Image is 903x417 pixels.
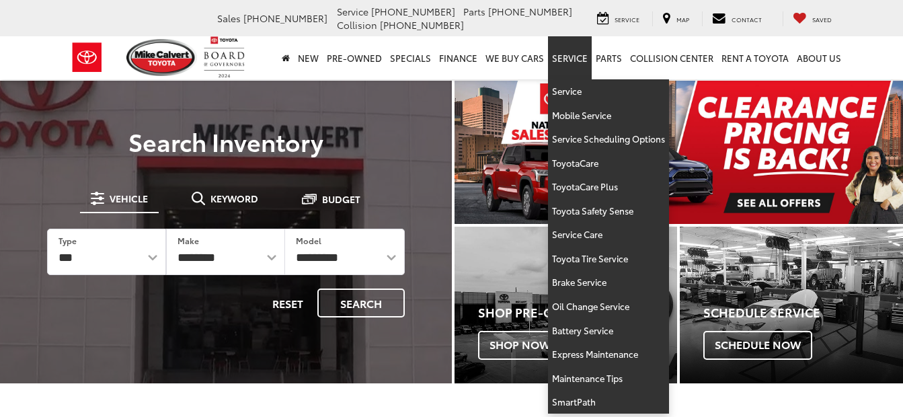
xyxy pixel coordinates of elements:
[481,36,548,79] a: WE BUY CARS
[478,331,561,359] span: Shop Now
[294,36,323,79] a: New
[380,18,464,32] span: [PHONE_NUMBER]
[58,235,77,246] label: Type
[217,11,241,25] span: Sales
[615,15,639,24] span: Service
[62,36,112,79] img: Toyota
[178,235,199,246] label: Make
[680,227,903,383] a: Schedule Service Schedule Now
[28,128,424,155] h3: Search Inventory
[323,36,386,79] a: Pre-Owned
[337,5,368,18] span: Service
[793,36,845,79] a: About Us
[296,235,321,246] label: Model
[548,151,669,176] a: ToyotaCare
[548,175,669,199] a: ToyotaCare Plus
[488,5,572,18] span: [PHONE_NUMBER]
[548,199,669,223] a: Toyota Safety Sense
[812,15,832,24] span: Saved
[717,36,793,79] a: Rent a Toyota
[243,11,327,25] span: [PHONE_NUMBER]
[110,194,148,203] span: Vehicle
[435,36,481,79] a: Finance
[548,390,669,414] a: SmartPath
[548,342,669,367] a: Express Maintenance
[455,227,678,383] a: Shop Pre-Owned Shop Now
[703,306,903,319] h4: Schedule Service
[680,227,903,383] div: Toyota
[702,11,772,26] a: Contact
[322,194,360,204] span: Budget
[548,270,669,295] a: Brake Service
[548,367,669,391] a: Maintenance Tips
[371,5,455,18] span: [PHONE_NUMBER]
[548,319,669,343] a: Battery Service
[210,194,258,203] span: Keyword
[548,295,669,319] a: Oil Change Service
[455,227,678,383] div: Toyota
[126,39,198,76] img: Mike Calvert Toyota
[626,36,717,79] a: Collision Center
[592,36,626,79] a: Parts
[676,15,689,24] span: Map
[587,11,650,26] a: Service
[278,36,294,79] a: Home
[548,247,669,271] a: Toyota Tire Service
[463,5,485,18] span: Parts
[783,11,842,26] a: My Saved Vehicles
[261,289,315,317] button: Reset
[548,127,669,151] a: Service Scheduling Options
[317,289,405,317] button: Search
[548,104,669,128] a: Mobile Service
[703,331,812,359] span: Schedule Now
[548,36,592,79] a: Service
[548,79,669,104] a: Service
[386,36,435,79] a: Specials
[652,11,699,26] a: Map
[548,223,669,247] a: Service Care
[732,15,762,24] span: Contact
[478,306,678,319] h4: Shop Pre-Owned
[337,18,377,32] span: Collision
